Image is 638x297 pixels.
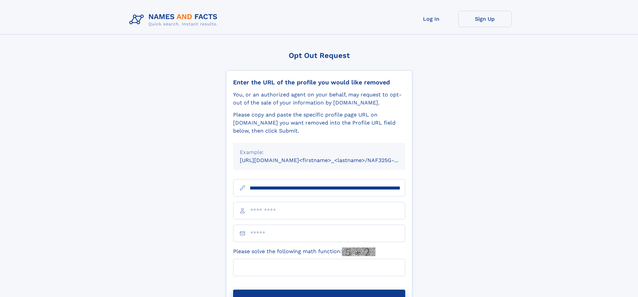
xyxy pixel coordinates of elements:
[226,51,412,60] div: Opt Out Request
[240,148,399,156] div: Example:
[127,11,223,29] img: Logo Names and Facts
[233,79,405,86] div: Enter the URL of the profile you would like removed
[233,247,375,256] label: Please solve the following math function:
[405,11,458,27] a: Log In
[233,111,405,135] div: Please copy and paste the specific profile page URL on [DOMAIN_NAME] you want removed into the Pr...
[233,91,405,107] div: You, or an authorized agent on your behalf, may request to opt-out of the sale of your informatio...
[458,11,512,27] a: Sign Up
[240,157,418,163] small: [URL][DOMAIN_NAME]<firstname>_<lastname>/NAF325G-xxxxxxxx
